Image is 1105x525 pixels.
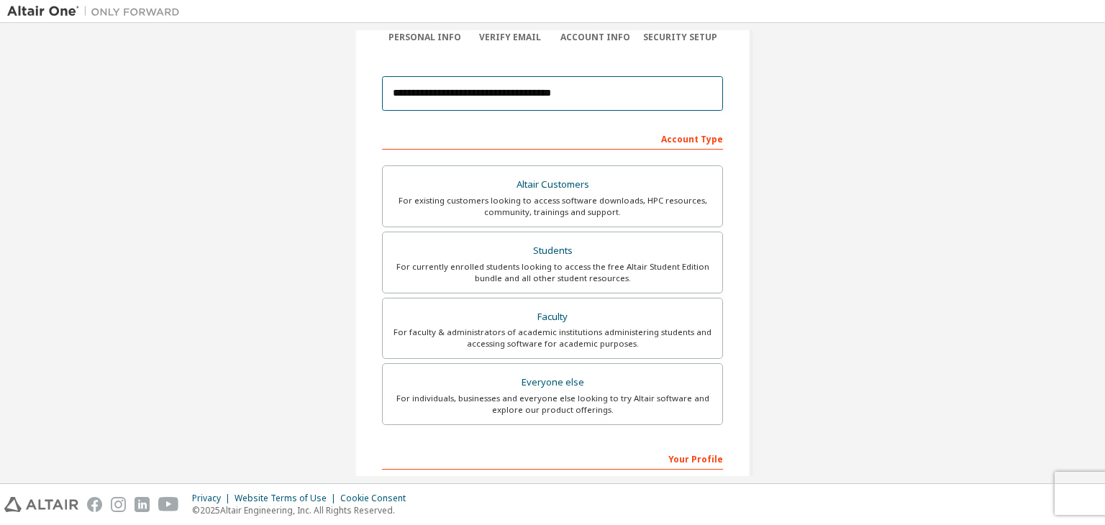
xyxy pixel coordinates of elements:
p: © 2025 Altair Engineering, Inc. All Rights Reserved. [192,504,414,516]
img: linkedin.svg [135,497,150,512]
div: For existing customers looking to access software downloads, HPC resources, community, trainings ... [391,195,714,218]
div: Privacy [192,493,235,504]
div: Verify Email [468,32,553,43]
div: Account Info [552,32,638,43]
img: facebook.svg [87,497,102,512]
div: Faculty [391,307,714,327]
img: youtube.svg [158,497,179,512]
div: For faculty & administrators of academic institutions administering students and accessing softwa... [391,327,714,350]
div: Students [391,241,714,261]
div: Your Profile [382,447,723,470]
div: Cookie Consent [340,493,414,504]
div: Everyone else [391,373,714,393]
img: altair_logo.svg [4,497,78,512]
div: Security Setup [638,32,724,43]
div: For currently enrolled students looking to access the free Altair Student Edition bundle and all ... [391,261,714,284]
img: Altair One [7,4,187,19]
img: instagram.svg [111,497,126,512]
div: Account Type [382,127,723,150]
div: Personal Info [382,32,468,43]
div: Altair Customers [391,175,714,195]
div: For individuals, businesses and everyone else looking to try Altair software and explore our prod... [391,393,714,416]
div: Website Terms of Use [235,493,340,504]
